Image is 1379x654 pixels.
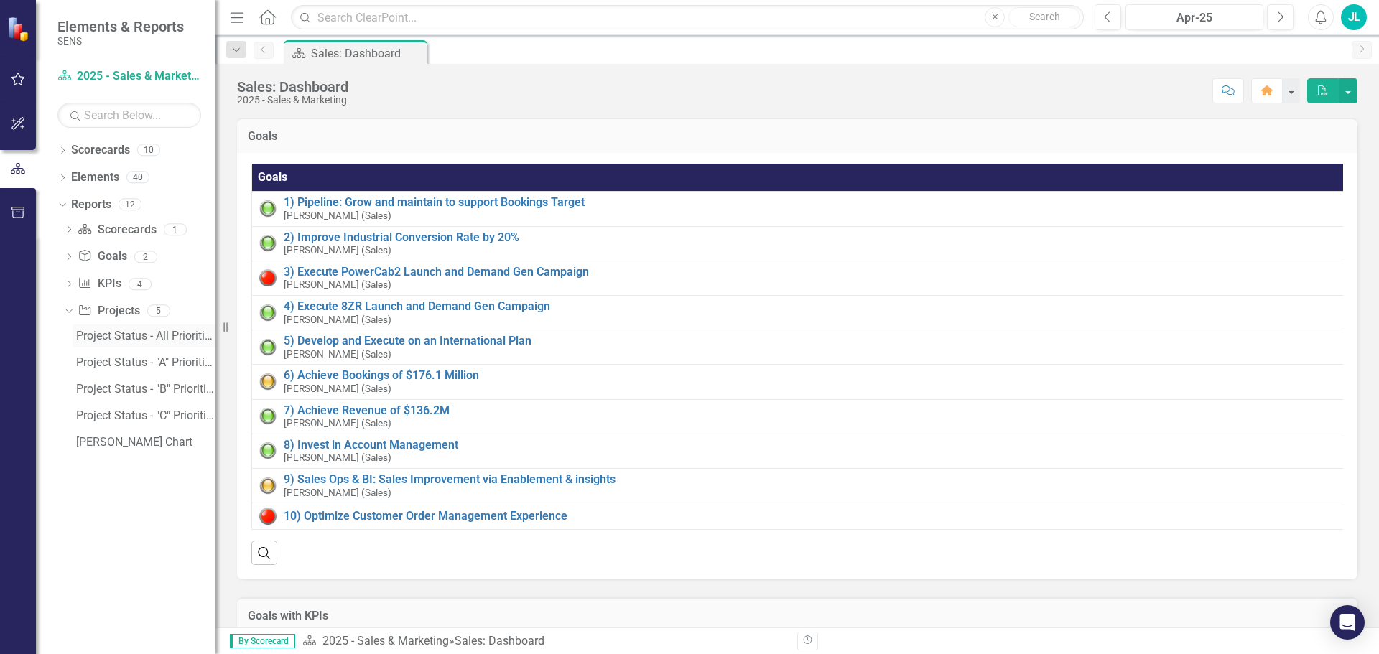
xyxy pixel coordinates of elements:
[284,349,391,360] small: [PERSON_NAME] (Sales)
[78,222,156,238] a: Scorecards
[252,365,1350,399] td: Double-Click to Edit Right Click for Context Menu
[1008,7,1080,27] button: Search
[1330,605,1365,640] div: Open Intercom Messenger
[284,210,391,221] small: [PERSON_NAME] (Sales)
[137,144,160,157] div: 10
[284,300,1342,313] a: 4) Execute 8ZR Launch and Demand Gen Campaign
[73,351,215,374] a: Project Status - "A" Priorities - Excludes NPI
[259,408,277,425] img: Green: On Track
[73,378,215,401] a: Project Status - "B" Priorities
[76,356,215,369] div: Project Status - "A" Priorities - Excludes NPI
[259,200,277,218] img: Green: On Track
[284,279,391,290] small: [PERSON_NAME] (Sales)
[284,510,1342,523] a: 10) Optimize Customer Order Management Experience
[73,404,215,427] a: Project Status - "C" Priorities
[302,633,786,650] div: »
[252,296,1350,330] td: Double-Click to Edit Right Click for Context Menu
[76,409,215,422] div: Project Status - "C" Priorities
[284,335,1342,347] a: 5) Develop and Execute on an International Plan
[311,45,424,62] div: Sales: Dashboard
[455,634,544,648] div: Sales: Dashboard
[284,473,1342,486] a: 9) Sales Ops & BI: Sales Improvement via Enablement & insights
[322,634,449,648] a: 2025 - Sales & Marketing
[78,303,139,319] a: Projects
[252,503,1350,530] td: Double-Click to Edit Right Click for Context Menu
[291,5,1084,30] input: Search ClearPoint...
[57,18,184,35] span: Elements & Reports
[230,634,295,648] span: By Scorecard
[284,404,1342,417] a: 7) Achieve Revenue of $136.2M
[57,103,201,128] input: Search Below...
[78,248,126,265] a: Goals
[284,245,391,256] small: [PERSON_NAME] (Sales)
[76,436,215,449] div: [PERSON_NAME] Chart
[284,266,1342,279] a: 3) Execute PowerCab2 Launch and Demand Gen Campaign
[237,79,348,95] div: Sales: Dashboard
[252,261,1350,295] td: Double-Click to Edit Right Click for Context Menu
[119,198,141,210] div: 12
[73,324,215,347] a: Project Status - All Priorities
[71,142,130,159] a: Scorecards
[1029,11,1060,22] span: Search
[57,35,184,47] small: SENS
[284,314,391,325] small: [PERSON_NAME] (Sales)
[284,439,1342,452] a: 8) Invest in Account Management
[7,16,32,41] img: ClearPoint Strategy
[147,305,170,317] div: 5
[252,192,1350,226] td: Double-Click to Edit Right Click for Context Menu
[284,487,391,498] small: [PERSON_NAME] (Sales)
[76,383,215,396] div: Project Status - "B" Priorities
[1341,4,1367,30] button: JL
[71,169,119,186] a: Elements
[57,68,201,85] a: 2025 - Sales & Marketing
[284,231,1342,244] a: 2) Improve Industrial Conversion Rate by 20%
[252,399,1350,434] td: Double-Click to Edit Right Click for Context Menu
[78,276,121,292] a: KPIs
[164,223,187,235] div: 1
[259,304,277,322] img: Green: On Track
[126,172,149,184] div: 40
[71,197,111,213] a: Reports
[1125,4,1263,30] button: Apr-25
[76,330,215,342] div: Project Status - All Priorities
[73,431,215,454] a: [PERSON_NAME] Chart
[284,196,1342,209] a: 1) Pipeline: Grow and maintain to support Bookings Target
[252,468,1350,503] td: Double-Click to Edit Right Click for Context Menu
[259,235,277,252] img: Green: On Track
[284,369,1342,382] a: 6) Achieve Bookings of $176.1 Million
[237,95,348,106] div: 2025 - Sales & Marketing
[284,418,391,429] small: [PERSON_NAME] (Sales)
[259,373,277,391] img: Yellow: At Risk/Needs Attention
[259,269,277,286] img: Red: Critical Issues/Off-Track
[134,251,157,263] div: 2
[284,452,391,463] small: [PERSON_NAME] (Sales)
[1130,9,1258,27] div: Apr-25
[252,226,1350,261] td: Double-Click to Edit Right Click for Context Menu
[252,434,1350,468] td: Double-Click to Edit Right Click for Context Menu
[259,508,277,525] img: Red: Critical Issues/Off-Track
[129,278,152,290] div: 4
[259,442,277,459] img: Green: On Track
[248,609,1347,622] h3: Goals with KPIs
[259,477,277,495] img: Yellow: At Risk/Needs Attention
[248,130,1347,143] h3: Goals
[259,339,277,356] img: Green: On Track
[284,383,391,394] small: [PERSON_NAME] (Sales)
[252,330,1350,365] td: Double-Click to Edit Right Click for Context Menu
